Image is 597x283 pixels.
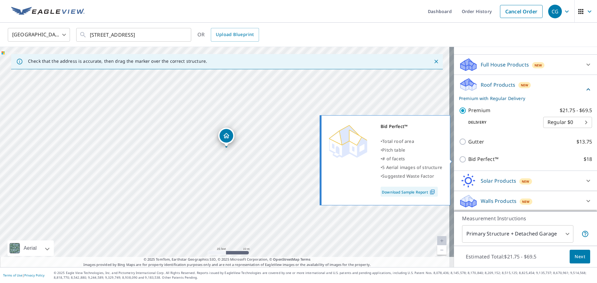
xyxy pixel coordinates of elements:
[459,95,585,102] p: Premium with Regular Delivery
[481,197,516,205] p: Walls Products
[381,172,442,180] div: •
[381,146,442,154] div: •
[197,28,259,42] div: OR
[462,215,589,222] p: Measurement Instructions
[437,245,447,255] a: Current Level 20, Zoom Out
[522,199,530,204] span: New
[382,156,405,162] span: # of facets
[28,58,207,64] p: Check that the address is accurate, then drag the marker over the correct structure.
[481,61,529,68] p: Full House Products
[381,122,442,131] div: Bid Perfect™
[381,187,438,197] a: Download Sample Report
[381,137,442,146] div: •
[22,240,39,256] div: Aerial
[468,138,484,146] p: Gutter
[8,26,70,43] div: [GEOGRAPHIC_DATA]
[216,31,254,39] span: Upload Blueprint
[459,173,592,188] div: Solar ProductsNew
[548,5,562,18] div: CG
[382,138,414,144] span: Total roof area
[428,189,437,195] img: Pdf Icon
[24,273,44,277] a: Privacy Policy
[144,257,311,262] span: © 2025 TomTom, Earthstar Geographics SIO, © 2025 Microsoft Corporation, ©
[211,28,259,42] a: Upload Blueprint
[468,155,498,163] p: Bid Perfect™
[273,257,299,262] a: OpenStreetMap
[468,107,490,114] p: Premium
[522,179,530,184] span: New
[481,177,516,185] p: Solar Products
[218,128,234,147] div: Dropped pin, building 1, Residential property, 13466 SW 11th Ter Miami, FL 33184
[326,122,370,159] img: Premium
[381,163,442,172] div: •
[7,240,54,256] div: Aerial
[90,26,178,43] input: Search by address or latitude-longitude
[462,225,573,243] div: Primary Structure + Detached Garage
[543,114,592,131] div: Regular $0
[459,194,592,208] div: Walls ProductsNew
[432,57,440,66] button: Close
[459,77,592,102] div: Roof ProductsNewPremium with Regular Delivery
[584,155,592,163] p: $18
[437,236,447,245] a: Current Level 20, Zoom In Disabled
[3,273,22,277] a: Terms of Use
[576,138,592,146] p: $13.75
[570,250,590,264] button: Next
[521,83,529,88] span: New
[382,164,442,170] span: 5 Aerial images of structure
[535,63,542,68] span: New
[575,253,585,261] span: Next
[382,147,405,153] span: Pitch table
[382,173,434,179] span: Suggested Waste Factor
[300,257,311,262] a: Terms
[459,120,543,125] p: Delivery
[581,230,589,238] span: Your report will include the primary structure and a detached garage if one exists.
[560,107,592,114] p: $21.75 - $69.5
[481,81,515,89] p: Roof Products
[459,57,592,72] div: Full House ProductsNew
[500,5,543,18] a: Cancel Order
[54,271,594,280] p: © 2025 Eagle View Technologies, Inc. and Pictometry International Corp. All Rights Reserved. Repo...
[11,7,85,16] img: EV Logo
[461,250,542,263] p: Estimated Total: $21.75 - $69.5
[381,154,442,163] div: •
[3,273,44,277] p: |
